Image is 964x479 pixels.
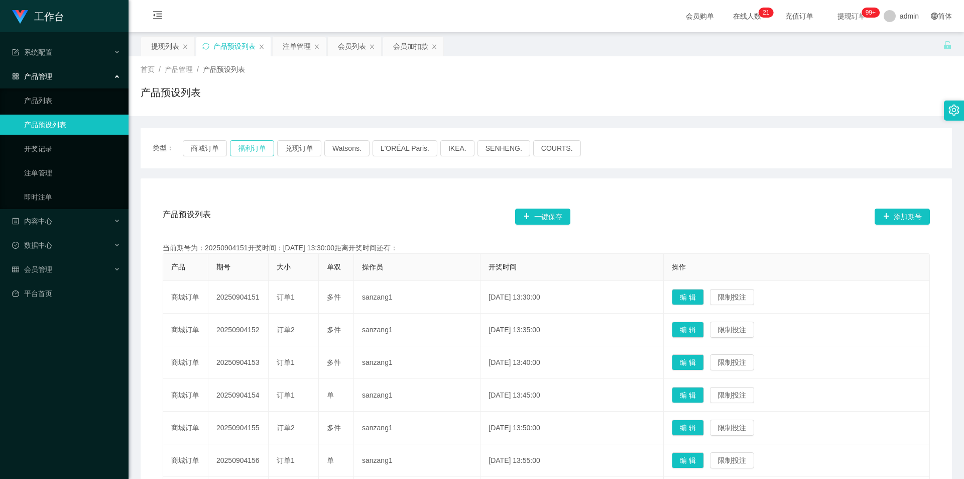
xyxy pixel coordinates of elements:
sup: 21 [759,8,773,18]
span: 提现订单 [832,13,871,20]
button: 限制投注 [710,387,754,403]
i: 图标: unlock [943,41,952,50]
span: 操作 [672,263,686,271]
td: 商城订单 [163,346,208,379]
i: 图标: close [431,44,437,50]
div: 当前期号为：20250904151开奖时间：[DATE] 13:30:00距离开奖时间还有： [163,243,930,253]
i: 图标: setting [948,105,959,116]
sup: 1067 [862,8,880,18]
i: 图标: profile [12,218,19,225]
span: 多件 [327,358,341,366]
span: 类型： [153,140,183,156]
h1: 工作台 [34,1,64,33]
td: [DATE] 13:45:00 [480,379,664,412]
td: sanzang1 [354,444,480,477]
td: 20250904153 [208,346,269,379]
span: 订单1 [277,391,295,399]
span: 在线人数 [728,13,766,20]
td: 商城订单 [163,281,208,314]
button: 福利订单 [230,140,274,156]
td: 20250904152 [208,314,269,346]
td: [DATE] 13:35:00 [480,314,664,346]
a: 注单管理 [24,163,120,183]
i: 图标: table [12,266,19,273]
td: 商城订单 [163,314,208,346]
h1: 产品预设列表 [141,85,201,100]
i: 图标: sync [202,43,209,50]
button: 限制投注 [710,452,754,468]
a: 工作台 [12,12,64,20]
button: 编 辑 [672,387,704,403]
td: [DATE] 13:50:00 [480,412,664,444]
i: 图标: check-circle-o [12,242,19,249]
button: 商城订单 [183,140,227,156]
span: / [159,65,161,73]
span: 多件 [327,326,341,334]
span: 期号 [216,263,230,271]
span: 订单1 [277,293,295,301]
p: 2 [763,8,766,18]
span: 大小 [277,263,291,271]
button: Watsons. [324,140,370,156]
a: 图标: dashboard平台首页 [12,283,120,304]
button: 限制投注 [710,322,754,338]
span: 单 [327,456,334,464]
span: 开奖时间 [489,263,517,271]
div: 产品预设列表 [213,37,256,56]
span: / [197,65,199,73]
span: 首页 [141,65,155,73]
span: 充值订单 [780,13,818,20]
i: 图标: appstore-o [12,73,19,80]
i: 图标: close [314,44,320,50]
td: sanzang1 [354,412,480,444]
span: 产品预设列表 [203,65,245,73]
i: 图标: close [182,44,188,50]
td: 20250904151 [208,281,269,314]
span: 产品管理 [165,65,193,73]
td: sanzang1 [354,346,480,379]
td: sanzang1 [354,379,480,412]
button: 图标: plus一键保存 [515,209,570,225]
td: 商城订单 [163,379,208,412]
span: 数据中心 [12,241,52,249]
button: 编 辑 [672,289,704,305]
button: 编 辑 [672,354,704,370]
i: 图标: close [259,44,265,50]
span: 订单1 [277,456,295,464]
span: 产品预设列表 [163,209,211,225]
button: 编 辑 [672,452,704,468]
span: 单双 [327,263,341,271]
button: 编 辑 [672,420,704,436]
img: logo.9652507e.png [12,10,28,24]
span: 订单1 [277,358,295,366]
div: 会员列表 [338,37,366,56]
td: 20250904156 [208,444,269,477]
span: 系统配置 [12,48,52,56]
td: sanzang1 [354,281,480,314]
div: 会员加扣款 [393,37,428,56]
p: 1 [766,8,770,18]
div: 提现列表 [151,37,179,56]
td: 20250904154 [208,379,269,412]
button: 图标: plus添加期号 [875,209,930,225]
td: 商城订单 [163,444,208,477]
div: 注单管理 [283,37,311,56]
td: [DATE] 13:30:00 [480,281,664,314]
span: 产品 [171,263,185,271]
span: 产品管理 [12,72,52,80]
i: 图标: form [12,49,19,56]
button: L'ORÉAL Paris. [373,140,437,156]
span: 内容中心 [12,217,52,225]
td: [DATE] 13:55:00 [480,444,664,477]
span: 操作员 [362,263,383,271]
button: 限制投注 [710,289,754,305]
i: 图标: close [369,44,375,50]
span: 订单2 [277,424,295,432]
a: 产品列表 [24,90,120,111]
button: SENHENG. [477,140,530,156]
td: 20250904155 [208,412,269,444]
a: 开奖记录 [24,139,120,159]
i: 图标: menu-fold [141,1,175,33]
td: sanzang1 [354,314,480,346]
a: 产品预设列表 [24,115,120,135]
